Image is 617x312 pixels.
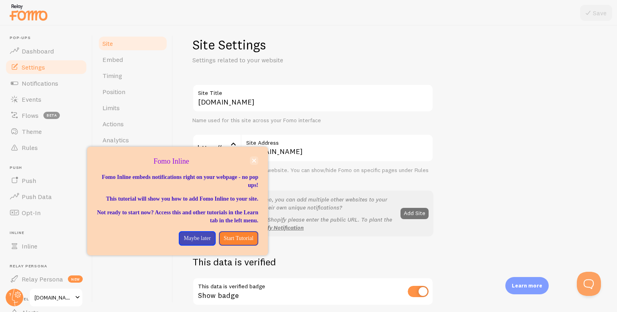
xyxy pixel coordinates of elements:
[22,95,41,103] span: Events
[192,117,433,124] div: Name used for this site across your Fomo interface
[5,59,88,75] a: Settings
[253,224,304,231] a: Shopify Notification
[241,134,433,162] input: myhonestcompany.com
[22,111,39,119] span: Flows
[22,242,37,250] span: Inline
[5,172,88,189] a: Push
[97,195,258,203] p: This tutorial will show you how to add Fomo Inline to your site.
[400,208,429,219] button: Add Site
[250,156,258,165] button: close,
[22,144,38,152] span: Rules
[102,88,125,96] span: Position
[224,234,253,242] p: Start Tutorial
[184,234,210,242] p: Maybe later
[197,216,396,232] p: If the site is also hosted by Shopify please enter the public URL. To plant the Fomo snippet add the
[219,231,258,246] button: Start Tutorial
[5,140,88,156] a: Rules
[102,136,129,144] span: Analytics
[5,75,88,91] a: Notifications
[5,238,88,254] a: Inline
[5,107,88,123] a: Flows beta
[22,177,36,185] span: Push
[5,189,88,205] a: Push Data
[97,209,258,225] p: Not ready to start now? Access this and other tutorials in the Learn tab in the left menu.
[102,55,123,64] span: Embed
[98,51,168,68] a: Embed
[22,63,45,71] span: Settings
[22,127,42,135] span: Theme
[22,193,52,201] span: Push Data
[192,256,433,268] h2: This data is verified
[197,195,396,211] p: Did you know that with Fomo, you can add multiple other websites to your Fomo account, each with ...
[8,2,49,23] img: fomo-relay-logo-orange.svg
[102,120,124,128] span: Actions
[192,84,433,98] label: Site Title
[98,116,168,132] a: Actions
[102,39,113,47] span: Site
[10,165,88,170] span: Push
[97,173,258,189] p: Fomo Inline embeds notifications right on your webpage - no pop ups!
[192,55,385,65] p: Settings related to your website
[192,134,241,162] div: https://
[512,282,542,289] p: Learn more
[22,275,63,283] span: Relay Persona
[68,275,83,283] span: new
[97,156,258,167] p: Fomo Inline
[192,277,433,307] div: Show badge
[5,123,88,140] a: Theme
[87,147,268,255] div: Fomo Inline
[98,132,168,148] a: Analytics
[35,293,73,302] span: [DOMAIN_NAME]
[98,68,168,84] a: Timing
[22,47,54,55] span: Dashboard
[10,35,88,41] span: Pop-ups
[192,167,433,181] div: This is likely the root of your website. You can show/hide Fomo on specific pages under Rules tab
[98,100,168,116] a: Limits
[5,271,88,287] a: Relay Persona new
[5,205,88,221] a: Opt-In
[22,79,58,87] span: Notifications
[98,84,168,100] a: Position
[241,134,433,148] label: Site Address
[102,72,122,80] span: Timing
[577,272,601,296] iframe: Help Scout Beacon - Open
[5,43,88,59] a: Dashboard
[22,209,41,217] span: Opt-In
[10,264,88,269] span: Relay Persona
[5,91,88,107] a: Events
[192,37,433,53] h1: Site Settings
[179,231,215,246] button: Maybe later
[43,112,60,119] span: beta
[505,277,549,294] div: Learn more
[102,104,120,112] span: Limits
[29,288,83,307] a: [DOMAIN_NAME]
[98,35,168,51] a: Site
[10,230,88,236] span: Inline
